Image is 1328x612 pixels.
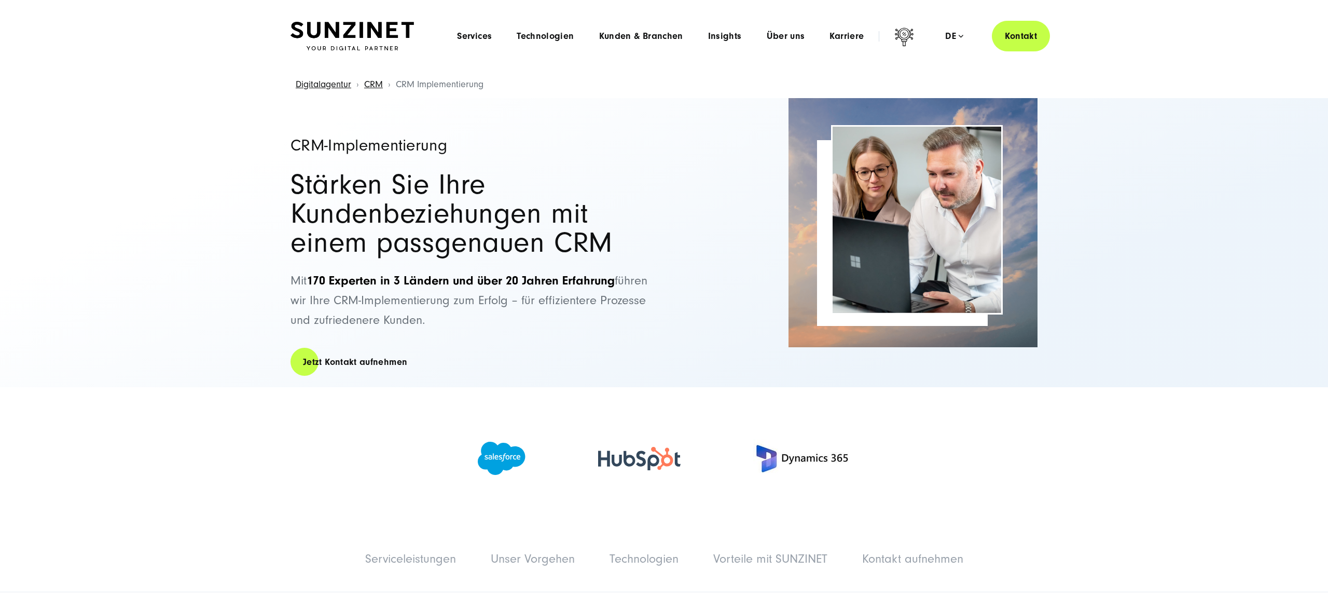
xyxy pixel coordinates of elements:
img: Zwei Fachleute schauen gemeinsam auf einen Laptop, um eine Lösung zu besprechen. Das Bild symboli... [833,127,1001,313]
a: Über uns [767,31,805,42]
img: Microsoft-Dynamics 365 CRM agentur SUNZINET [753,431,851,486]
strong: 170 Experten in 3 Ländern und über 20 Jahren Erfahrung [307,274,615,288]
a: Digitalagentur [296,79,351,90]
img: Salesforce-Logo in Blau und Weiß: Digitalagentur fuer Salesforce-Implementierung [478,442,525,475]
a: Vorteile mit SUNZINET [713,552,827,566]
img: SUNZINET Full Service Digital Agentur [290,22,414,51]
a: Insights [708,31,742,42]
a: Serviceleistungen [365,552,456,566]
img: Full-Service Digitalagentur SUNZINET - Business Applications Web & Cloud_2 [789,98,1037,347]
a: Kunden & Branchen [599,31,683,42]
h1: Stärken Sie Ihre Kundenbeziehungen mit einem passgenauen CRM [290,170,654,257]
a: CRM [364,79,383,90]
a: Unser Vorgehen [491,552,575,566]
a: Karriere [829,31,864,42]
a: Technologien [610,552,679,566]
a: Kontakt [992,21,1050,51]
span: CRM Implementierung [396,79,483,90]
h1: CRM-Implementierung [290,137,654,154]
a: Jetzt Kontakt aufnehmen [290,347,420,377]
a: Services [457,31,492,42]
a: Technologien [517,31,574,42]
p: Mit führen wir Ihre CRM-Implementierung zum Erfolg – für effizientere Prozesse und zufriedenere K... [290,271,654,331]
div: de [945,31,963,42]
img: HubSpot-Logo in Blau und Orange: HubSpot Gold Partner Agentur [598,447,681,470]
a: Kontakt aufnehmen [862,552,963,566]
